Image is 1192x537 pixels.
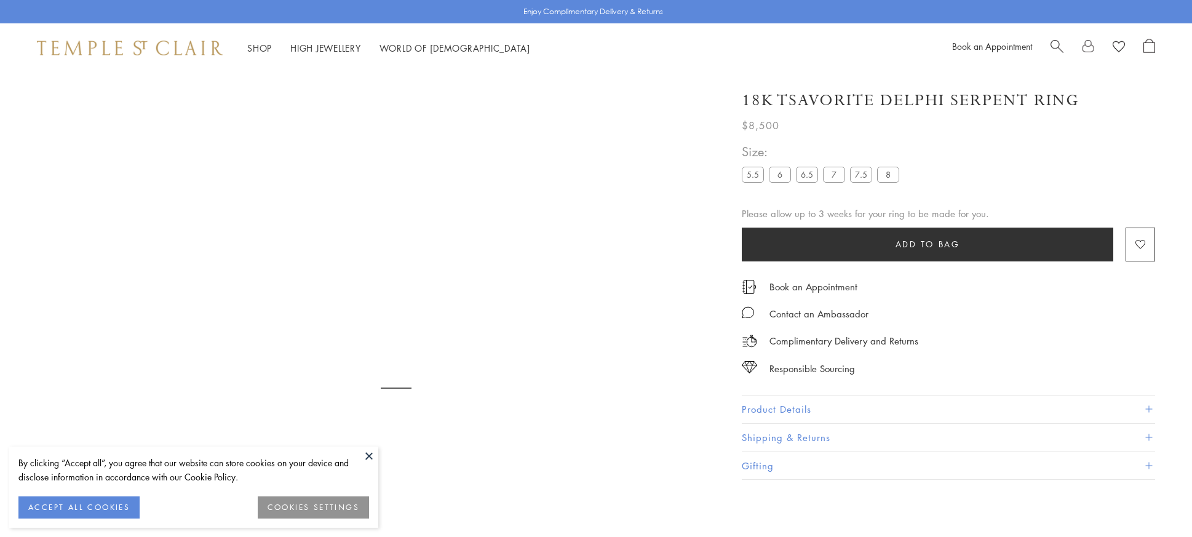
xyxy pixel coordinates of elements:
[742,333,757,349] img: icon_delivery.svg
[896,237,960,251] span: Add to bag
[742,206,1155,221] div: Please allow up to 3 weeks for your ring to be made for you.
[823,167,845,182] label: 7
[796,167,818,182] label: 6.5
[290,42,361,54] a: High JewelleryHigh Jewellery
[769,306,868,322] div: Contact an Ambassador
[742,306,754,319] img: MessageIcon-01_2.svg
[742,361,757,373] img: icon_sourcing.svg
[523,6,663,18] p: Enjoy Complimentary Delivery & Returns
[1113,39,1125,57] a: View Wishlist
[258,496,369,519] button: COOKIES SETTINGS
[18,496,140,519] button: ACCEPT ALL COOKIES
[742,280,757,294] img: icon_appointment.svg
[742,424,1155,451] button: Shipping & Returns
[769,280,857,293] a: Book an Appointment
[247,42,272,54] a: ShopShop
[742,117,779,133] span: $8,500
[769,361,855,376] div: Responsible Sourcing
[37,41,223,55] img: Temple St. Clair
[742,452,1155,480] button: Gifting
[742,228,1113,261] button: Add to bag
[769,167,791,182] label: 6
[952,40,1032,52] a: Book an Appointment
[742,396,1155,423] button: Product Details
[379,42,530,54] a: World of [DEMOGRAPHIC_DATA]World of [DEMOGRAPHIC_DATA]
[742,90,1079,111] h1: 18K Tsavorite Delphi Serpent Ring
[1051,39,1063,57] a: Search
[18,456,369,484] div: By clicking “Accept all”, you agree that our website can store cookies on your device and disclos...
[742,141,904,162] span: Size:
[877,167,899,182] label: 8
[850,167,872,182] label: 7.5
[1143,39,1155,57] a: Open Shopping Bag
[247,41,530,56] nav: Main navigation
[1130,479,1180,525] iframe: Gorgias live chat messenger
[769,333,918,349] p: Complimentary Delivery and Returns
[742,167,764,182] label: 5.5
